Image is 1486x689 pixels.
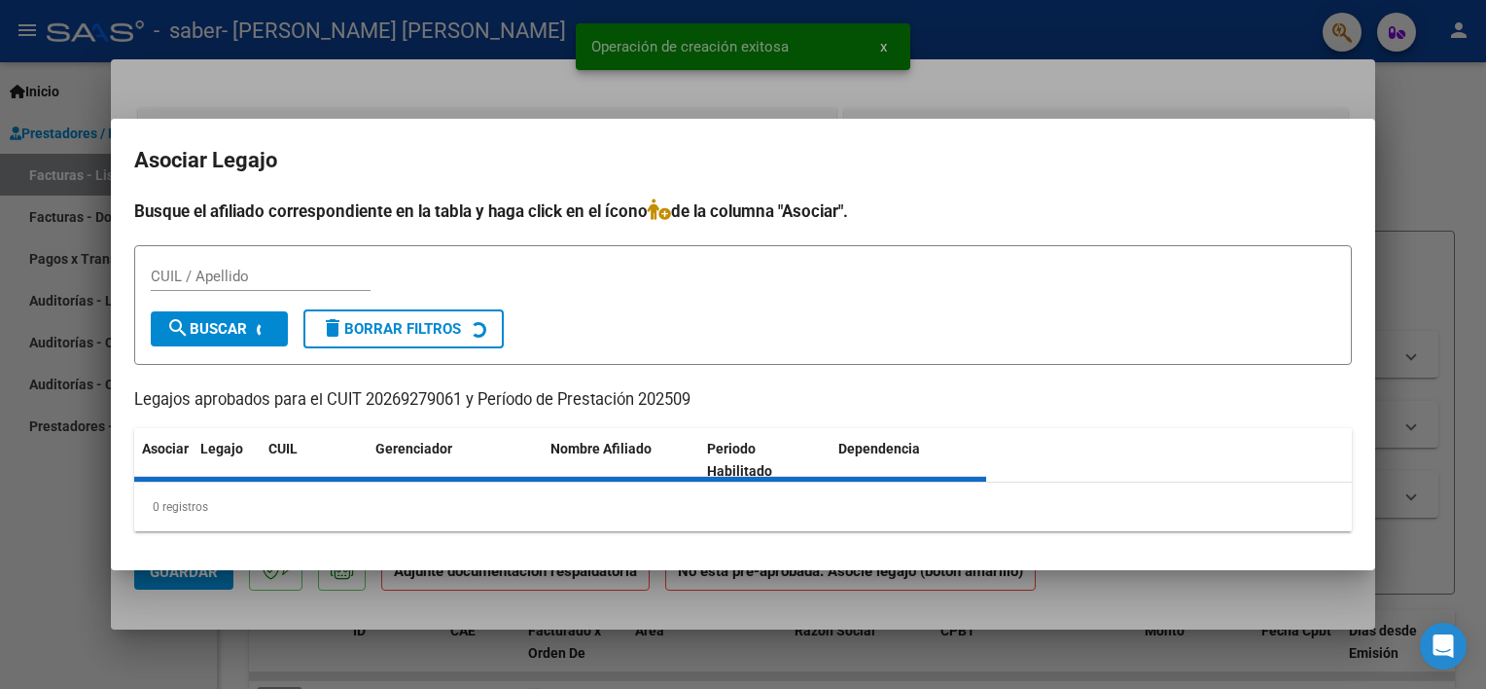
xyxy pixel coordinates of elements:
mat-icon: search [166,316,190,340]
span: Legajo [200,441,243,456]
h4: Busque el afiliado correspondiente en la tabla y haga click en el ícono de la columna "Asociar". [134,199,1352,224]
datatable-header-cell: Legajo [193,428,261,492]
mat-icon: delete [321,316,344,340]
span: Nombre Afiliado [550,441,652,456]
datatable-header-cell: Asociar [134,428,193,492]
button: Buscar [151,311,288,346]
datatable-header-cell: CUIL [261,428,368,492]
span: Dependencia [838,441,920,456]
datatable-header-cell: Nombre Afiliado [543,428,699,492]
div: Open Intercom Messenger [1420,623,1467,670]
span: CUIL [268,441,298,456]
datatable-header-cell: Dependencia [831,428,987,492]
span: Periodo Habilitado [707,441,772,479]
span: Asociar [142,441,189,456]
datatable-header-cell: Periodo Habilitado [699,428,831,492]
h2: Asociar Legajo [134,142,1352,179]
button: Borrar Filtros [303,309,504,348]
span: Borrar Filtros [321,320,461,338]
p: Legajos aprobados para el CUIT 20269279061 y Período de Prestación 202509 [134,388,1352,413]
div: 0 registros [134,483,1352,531]
datatable-header-cell: Gerenciador [368,428,543,492]
span: Gerenciador [375,441,452,456]
span: Buscar [166,320,247,338]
